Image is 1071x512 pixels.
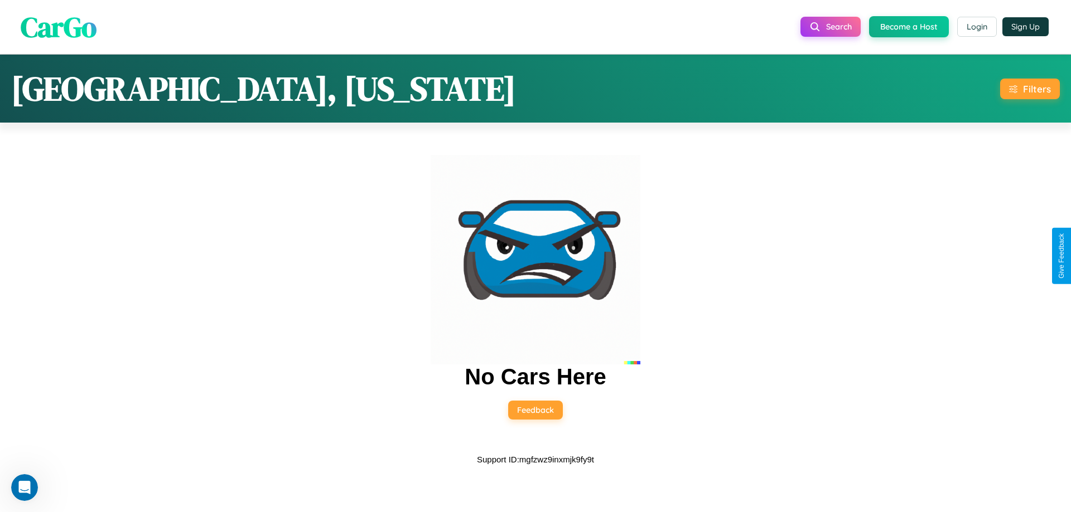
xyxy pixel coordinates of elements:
button: Login [957,17,997,37]
iframe: Intercom live chat [11,474,38,501]
h2: No Cars Here [465,364,606,389]
div: Give Feedback [1058,233,1065,279]
h1: [GEOGRAPHIC_DATA], [US_STATE] [11,66,516,111]
button: Become a Host [869,16,949,37]
button: Filters [1000,79,1060,99]
button: Feedback [508,401,563,420]
p: Support ID: mgfzwz9inxmjk9fy9t [477,452,594,467]
span: CarGo [21,7,97,46]
span: Search [826,22,852,32]
div: Filters [1023,83,1051,95]
button: Search [800,17,861,37]
button: Sign Up [1002,17,1049,36]
img: car [431,155,640,364]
